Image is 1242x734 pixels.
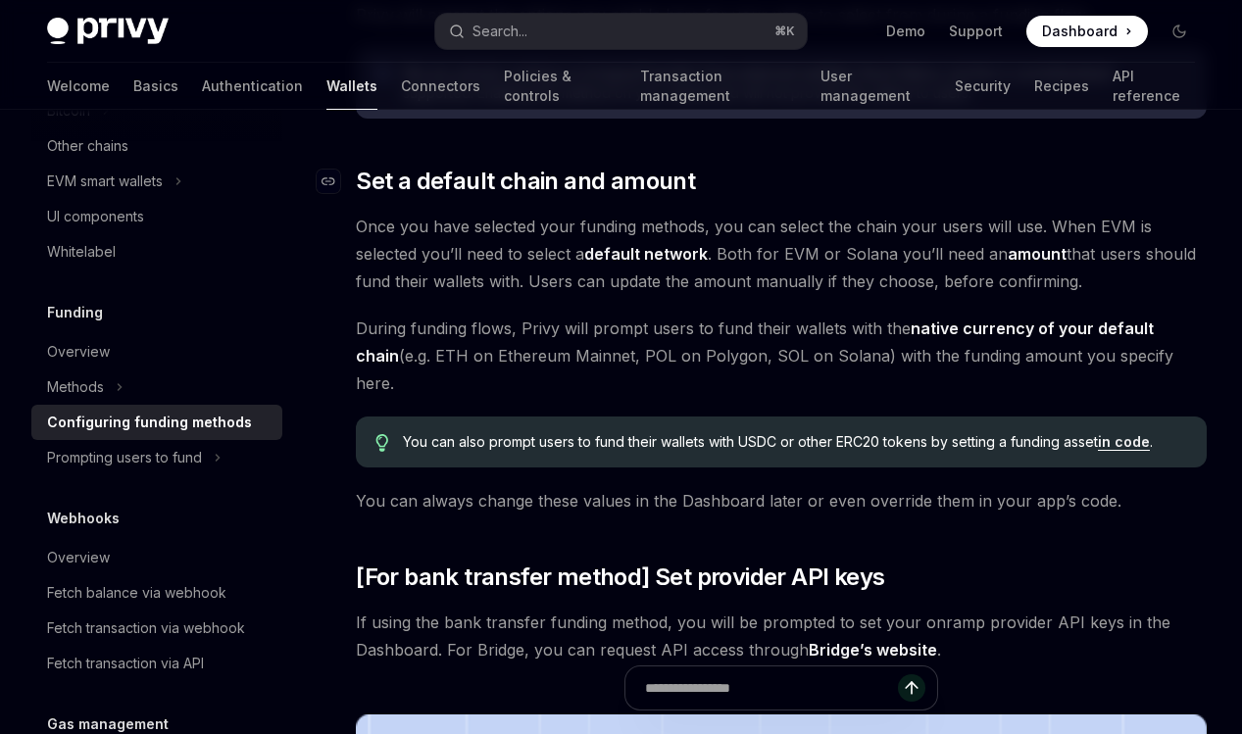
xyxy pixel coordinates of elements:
[356,315,1207,397] span: During funding flows, Privy will prompt users to fund their wallets with the (e.g. ETH on Ethereu...
[472,20,527,43] div: Search...
[1042,22,1118,41] span: Dashboard
[31,234,282,269] a: Whitelabel
[375,434,389,452] svg: Tip
[47,616,245,640] div: Fetch transaction via webhook
[47,170,163,193] div: EVM smart wallets
[955,63,1011,110] a: Security
[401,63,480,110] a: Connectors
[403,432,1187,452] span: You can also prompt users to fund their wallets with USDC or other ERC20 tokens by setting a fund...
[356,166,695,197] span: Set a default chain and amount
[47,375,104,399] div: Methods
[202,63,303,110] a: Authentication
[809,640,937,661] a: Bridge’s website
[31,128,282,164] a: Other chains
[356,562,884,593] span: [For bank transfer method] Set provider API keys
[1026,16,1148,47] a: Dashboard
[47,340,110,364] div: Overview
[47,411,252,434] div: Configuring funding methods
[1008,244,1067,264] strong: amount
[886,22,925,41] a: Demo
[47,18,169,45] img: dark logo
[47,507,120,530] h5: Webhooks
[1113,63,1195,110] a: API reference
[31,369,282,405] button: Toggle Methods section
[31,164,282,199] button: Toggle EVM smart wallets section
[356,487,1207,514] span: You can always change these values in the Dashboard later or even override them in your app’s code.
[645,666,898,710] input: Ask a question...
[47,652,204,675] div: Fetch transaction via API
[47,63,110,110] a: Welcome
[47,240,116,264] div: Whitelabel
[31,646,282,681] a: Fetch transaction via API
[504,63,617,110] a: Policies & controls
[1034,63,1089,110] a: Recipes
[47,301,103,324] h5: Funding
[47,446,202,469] div: Prompting users to fund
[356,213,1207,295] span: Once you have selected your funding methods, you can select the chain your users will use. When E...
[47,546,110,569] div: Overview
[949,22,1003,41] a: Support
[820,63,931,110] a: User management
[47,581,226,605] div: Fetch balance via webhook
[435,14,808,49] button: Open search
[640,63,796,110] a: Transaction management
[317,166,356,197] a: Navigate to header
[326,63,377,110] a: Wallets
[898,674,925,702] button: Send message
[31,440,282,475] button: Toggle Prompting users to fund section
[133,63,178,110] a: Basics
[31,611,282,646] a: Fetch transaction via webhook
[584,244,708,264] strong: default network
[774,24,795,39] span: ⌘ K
[356,609,1207,663] span: If using the bank transfer funding method, you will be prompted to set your onramp provider API k...
[1164,16,1195,47] button: Toggle dark mode
[1098,433,1150,451] a: in code
[31,405,282,440] a: Configuring funding methods
[31,540,282,575] a: Overview
[47,134,128,158] div: Other chains
[31,334,282,369] a: Overview
[31,199,282,234] a: UI components
[47,205,144,228] div: UI components
[31,575,282,611] a: Fetch balance via webhook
